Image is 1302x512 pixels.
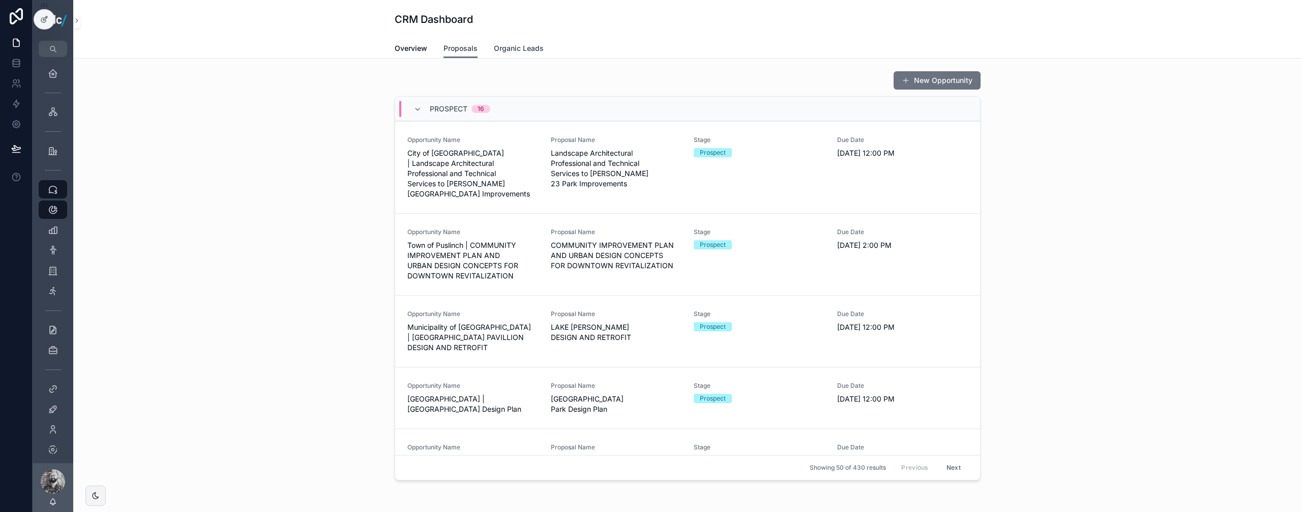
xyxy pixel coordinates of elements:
span: Opportunity Name [407,228,539,236]
a: Opportunity NameCity of [GEOGRAPHIC_DATA] | Landscape Architectural Professional and Technical Se... [395,121,980,213]
a: Opportunity NameToronto District School Board | TDSB OutreachProposal NameTDSB OutreachStageProsp... [395,429,980,490]
span: Due Date [837,310,968,318]
span: Landscape Architectural Professional and Technical Services to [PERSON_NAME] 23 Park Improvements [551,148,682,189]
span: Stage [694,310,825,318]
a: Opportunity NameMunicipality of [GEOGRAPHIC_DATA] | [GEOGRAPHIC_DATA] PAVILLION DESIGN AND RETROF... [395,295,980,367]
span: Organic Leads [494,43,544,53]
span: [GEOGRAPHIC_DATA] Park Design Plan [551,394,682,414]
span: Stage [694,443,825,451]
span: Due Date [837,443,968,451]
span: Proposal Name [551,443,682,451]
span: [DATE] 12:00 PM [837,322,968,332]
span: Due Date [837,382,968,390]
button: New Opportunity [894,71,981,90]
span: Due Date [837,228,968,236]
span: Stage [694,382,825,390]
span: Prospect [430,104,467,114]
span: Opportunity Name [407,382,539,390]
span: LAKE [PERSON_NAME] DESIGN AND RETROFIT [551,322,682,343]
span: Opportunity Name [407,443,539,451]
div: Prospect [700,322,726,331]
a: Proposals [443,39,478,59]
span: Opportunity Name [407,136,539,144]
span: Due Date [837,136,968,144]
span: Overview [395,43,427,53]
div: Prospect [700,240,726,249]
span: Stage [694,136,825,144]
a: Opportunity NameTown of Puslinch | COMMUNITY IMPROVEMENT PLAN AND URBAN DESIGN CONCEPTS FOR DOWNT... [395,213,980,295]
div: Prospect [700,148,726,157]
span: City of [GEOGRAPHIC_DATA] | Landscape Architectural Professional and Technical Services to [PERSO... [407,148,539,199]
span: Municipality of [GEOGRAPHIC_DATA] | [GEOGRAPHIC_DATA] PAVILLION DESIGN AND RETROFIT [407,322,539,353]
div: Prospect [700,394,726,403]
span: Proposal Name [551,136,682,144]
span: [GEOGRAPHIC_DATA] | [GEOGRAPHIC_DATA] Design Plan [407,394,539,414]
a: Overview [395,39,427,60]
div: scrollable content [33,57,73,463]
span: [DATE] 12:00 PM [837,148,968,158]
span: Proposal Name [551,310,682,318]
span: Showing 50 of 430 results [810,464,886,472]
div: 16 [478,105,484,113]
h1: CRM Dashboard [395,12,473,26]
span: Stage [694,228,825,236]
a: Organic Leads [494,39,544,60]
span: [DATE] 12:00 PM [837,394,968,404]
span: Proposals [443,43,478,53]
span: Town of Puslinch | COMMUNITY IMPROVEMENT PLAN AND URBAN DESIGN CONCEPTS FOR DOWNTOWN REVITALIZATION [407,240,539,281]
a: Opportunity Name[GEOGRAPHIC_DATA] | [GEOGRAPHIC_DATA] Design PlanProposal Name[GEOGRAPHIC_DATA] P... [395,367,980,429]
span: COMMUNITY IMPROVEMENT PLAN AND URBAN DESIGN CONCEPTS FOR DOWNTOWN REVITALIZATION [551,240,682,271]
span: [DATE] 2:00 PM [837,240,968,250]
span: Proposal Name [551,228,682,236]
button: Next [939,460,968,476]
span: Opportunity Name [407,310,539,318]
span: Proposal Name [551,382,682,390]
